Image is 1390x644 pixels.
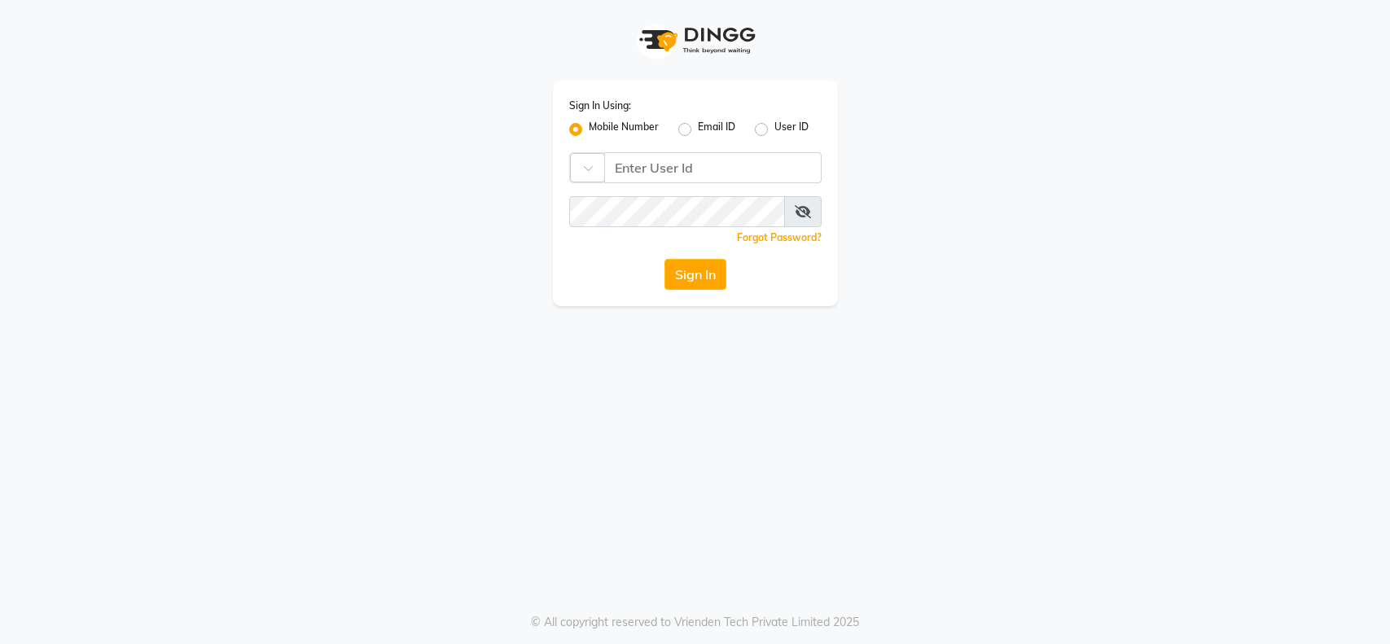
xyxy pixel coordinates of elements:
[698,120,735,139] label: Email ID
[604,152,822,183] input: Username
[774,120,809,139] label: User ID
[664,259,726,290] button: Sign In
[630,16,761,64] img: logo1.svg
[569,99,631,113] label: Sign In Using:
[569,196,785,227] input: Username
[589,120,659,139] label: Mobile Number
[737,231,822,243] a: Forgot Password?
